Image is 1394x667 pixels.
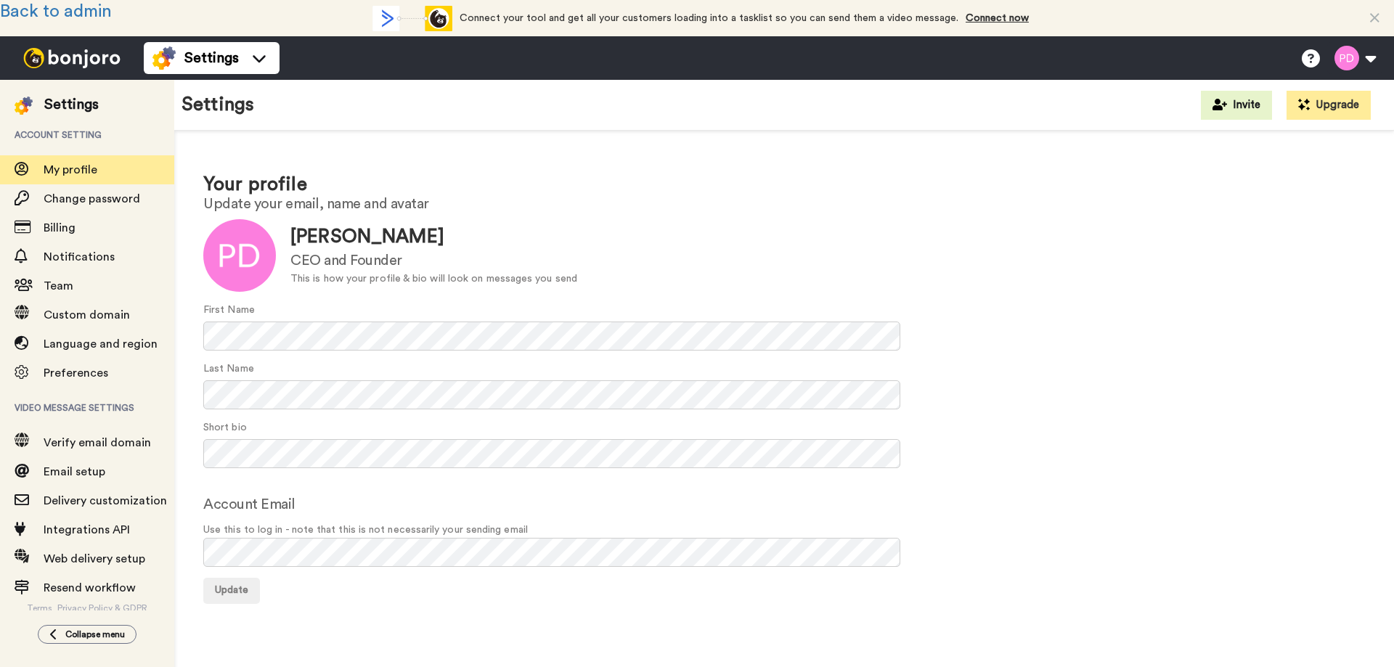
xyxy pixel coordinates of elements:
span: Verify email domain [44,437,151,449]
span: My profile [44,164,97,176]
div: [PERSON_NAME] [290,224,577,250]
div: Settings [44,94,99,115]
button: Invite [1201,91,1272,120]
button: Collapse menu [38,625,136,644]
img: settings-colored.svg [15,97,33,115]
span: Web delivery setup [44,553,145,565]
span: Resend workflow [44,582,136,594]
span: Settings [184,48,239,68]
span: Preferences [44,367,108,379]
span: Collapse menu [65,629,125,640]
button: Upgrade [1287,91,1371,120]
label: Account Email [203,494,295,515]
span: Change password [44,193,140,205]
span: Notifications [44,251,115,263]
span: Use this to log in - note that this is not necessarily your sending email [203,523,1365,538]
span: Team [44,280,73,292]
button: Update [203,578,260,604]
span: Custom domain [44,309,130,321]
span: Update [215,585,248,595]
label: Short bio [203,420,247,435]
span: Delivery customization [44,495,167,507]
label: Last Name [203,361,254,377]
div: This is how your profile & bio will look on messages you send [290,271,577,287]
h1: Settings [182,94,254,115]
span: Integrations API [44,524,130,536]
img: settings-colored.svg [152,46,176,70]
label: First Name [203,303,255,318]
span: Connect your tool and get all your customers loading into a tasklist so you can send them a video... [460,13,958,23]
h1: Your profile [203,174,1365,195]
span: Email setup [44,466,105,478]
a: Connect now [966,13,1029,23]
div: animation [372,6,452,31]
span: Language and region [44,338,158,350]
h2: Update your email, name and avatar [203,196,1365,212]
span: Billing [44,222,76,234]
img: bj-logo-header-white.svg [17,48,126,68]
div: CEO and Founder [290,250,577,271]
